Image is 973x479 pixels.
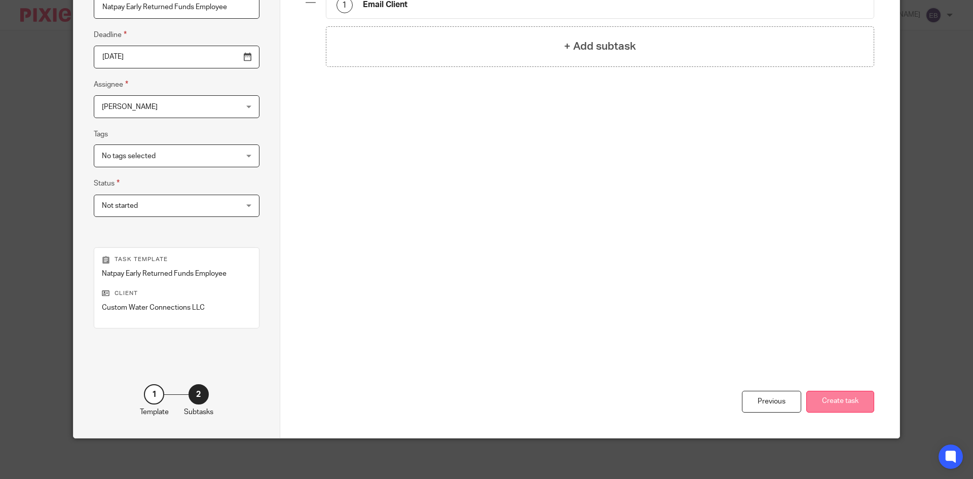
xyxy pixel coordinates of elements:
label: Assignee [94,79,128,90]
label: Status [94,177,120,189]
input: Pick a date [94,46,259,68]
label: Deadline [94,29,127,41]
p: Client [102,289,251,298]
h4: + Add subtask [564,39,636,54]
span: [PERSON_NAME] [102,103,158,110]
div: 1 [144,384,164,404]
p: Natpay Early Returned Funds Employee [102,269,251,279]
p: Subtasks [184,407,213,417]
p: Custom Water Connections LLC [102,303,251,313]
span: Not started [102,202,138,209]
div: Previous [742,391,801,413]
p: Template [140,407,169,417]
label: Tags [94,129,108,139]
button: Create task [806,391,874,413]
p: Task template [102,255,251,264]
div: 2 [189,384,209,404]
span: No tags selected [102,153,156,160]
